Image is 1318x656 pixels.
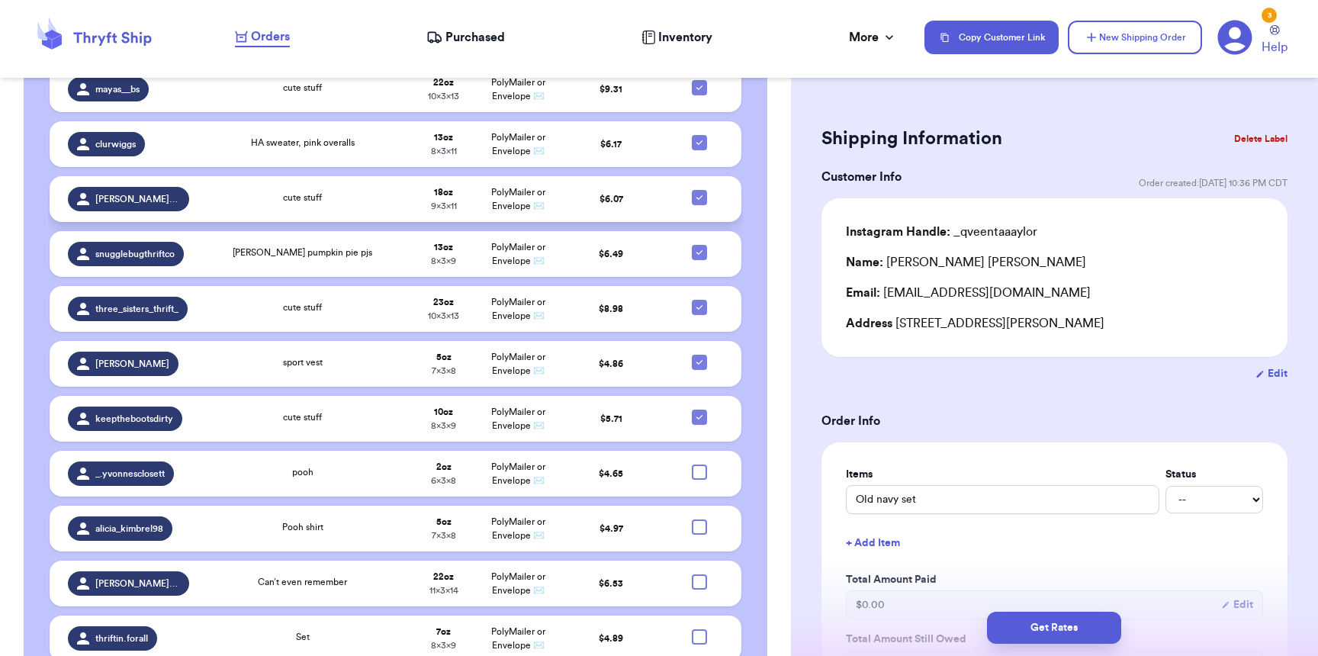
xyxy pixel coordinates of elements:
[428,92,459,101] span: 10 x 3 x 13
[292,468,313,477] span: pooh
[846,467,1159,482] label: Items
[821,412,1287,430] h3: Order Info
[846,317,892,330] span: Address
[434,407,453,416] strong: 10 oz
[1221,597,1253,613] button: Edit
[433,297,454,307] strong: 23 oz
[846,284,1263,302] div: [EMAIL_ADDRESS][DOMAIN_NAME]
[436,352,452,362] strong: 5 oz
[235,27,290,47] a: Orders
[924,21,1059,54] button: Copy Customer Link
[283,358,323,367] span: sport vest
[432,366,456,375] span: 7 x 3 x 8
[95,413,173,425] span: keepthebootsdirty
[95,303,178,315] span: three_sisters_thrift_
[491,572,545,595] span: PolyMailer or Envelope ✉️
[856,597,885,613] span: $ 0.00
[95,358,169,370] span: [PERSON_NAME]
[599,304,623,314] span: $ 8.98
[1262,38,1287,56] span: Help
[846,253,1086,272] div: [PERSON_NAME] [PERSON_NAME]
[428,311,459,320] span: 10 x 3 x 13
[436,517,452,526] strong: 5 oz
[283,303,322,312] span: cute stuff
[1228,122,1294,156] button: Delete Label
[821,127,1002,151] h2: Shipping Information
[1165,467,1263,482] label: Status
[846,314,1263,333] div: [STREET_ADDRESS][PERSON_NAME]
[233,248,372,257] span: [PERSON_NAME] pumpkin pie pjs
[846,256,883,269] span: Name:
[1217,20,1252,55] a: 3
[599,579,623,588] span: $ 6.53
[840,526,1269,560] button: + Add Item
[491,78,545,101] span: PolyMailer or Envelope ✉️
[600,195,623,204] span: $ 6.07
[95,248,175,260] span: snugglebugthriftco
[251,27,290,46] span: Orders
[491,243,545,265] span: PolyMailer or Envelope ✉️
[600,140,622,149] span: $ 6.17
[95,83,140,95] span: mayas__bs
[491,627,545,650] span: PolyMailer or Envelope ✉️
[436,462,452,471] strong: 2 oz
[641,28,712,47] a: Inventory
[95,193,180,205] span: [PERSON_NAME].[PERSON_NAME]
[283,193,322,202] span: cute stuff
[491,188,545,211] span: PolyMailer or Envelope ✉️
[491,517,545,540] span: PolyMailer or Envelope ✉️
[433,572,454,581] strong: 22 oz
[1262,8,1277,23] div: 3
[251,138,355,147] span: HA sweater, pink overalls
[95,468,165,480] span: _.yvonnesclosett
[95,523,163,535] span: alicia_kimbrel98
[258,577,347,587] span: Can’t even remember
[599,634,623,643] span: $ 4.89
[821,168,902,186] h3: Customer Info
[431,641,456,650] span: 8 x 3 x 9
[846,223,1037,241] div: _qveentaaaylor
[95,138,136,150] span: clurwiggs
[491,133,545,156] span: PolyMailer or Envelope ✉️
[491,462,545,485] span: PolyMailer or Envelope ✉️
[283,413,322,422] span: cute stuff
[431,256,456,265] span: 8 x 3 x 9
[600,85,622,94] span: $ 9.31
[1139,177,1287,189] span: Order created: [DATE] 10:36 PM CDT
[846,287,880,299] span: Email:
[1262,25,1287,56] a: Help
[436,627,451,636] strong: 7 oz
[296,632,310,642] span: Set
[431,201,457,211] span: 9 x 3 x 11
[445,28,505,47] span: Purchased
[282,523,323,532] span: Pooh shirt
[1255,366,1287,381] button: Edit
[491,297,545,320] span: PolyMailer or Envelope ✉️
[987,612,1121,644] button: Get Rates
[600,524,623,533] span: $ 4.97
[429,586,458,595] span: 11 x 3 x 14
[283,83,322,92] span: cute stuff
[849,28,897,47] div: More
[434,243,453,252] strong: 13 oz
[433,78,454,87] strong: 22 oz
[599,359,623,368] span: $ 4.86
[846,572,1263,587] label: Total Amount Paid
[434,188,453,197] strong: 18 oz
[432,531,456,540] span: 7 x 3 x 8
[491,352,545,375] span: PolyMailer or Envelope ✉️
[491,407,545,430] span: PolyMailer or Envelope ✉️
[1068,21,1202,54] button: New Shipping Order
[599,249,623,259] span: $ 6.49
[599,469,623,478] span: $ 4.65
[846,226,950,238] span: Instagram Handle:
[434,133,453,142] strong: 13 oz
[95,577,180,590] span: [PERSON_NAME].ivy.thrift
[431,421,456,430] span: 8 x 3 x 9
[600,414,622,423] span: $ 5.71
[95,632,148,645] span: thriftin.forall
[431,146,457,156] span: 8 x 3 x 11
[431,476,456,485] span: 6 x 3 x 8
[658,28,712,47] span: Inventory
[426,28,505,47] a: Purchased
